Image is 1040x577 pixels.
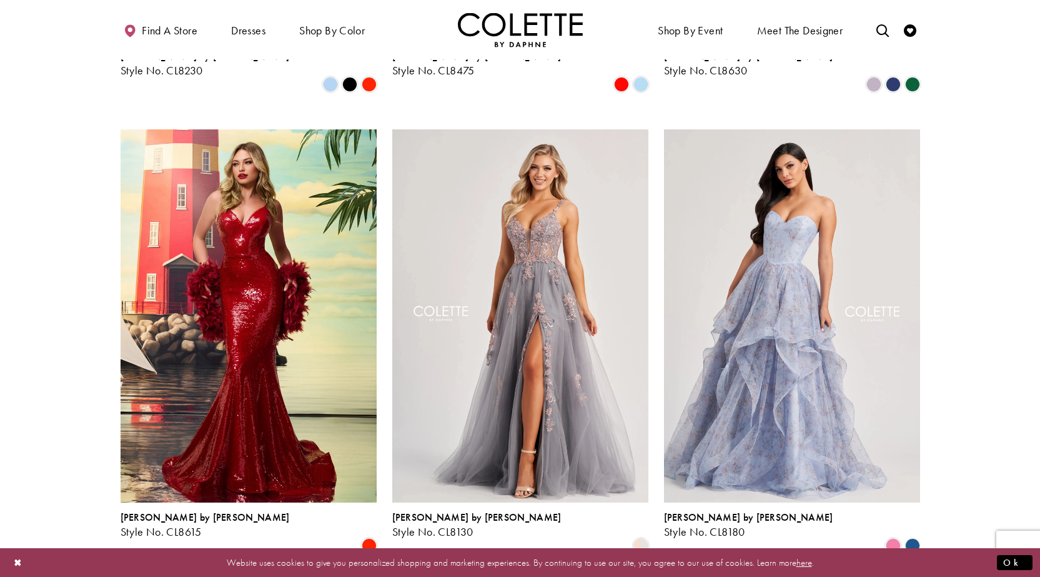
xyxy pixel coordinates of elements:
div: Colette by Daphne Style No. CL8630 [664,51,833,77]
i: Platinum/Blush [633,538,648,553]
i: Scarlet [362,538,377,553]
span: Find a store [142,24,197,37]
span: Meet the designer [757,24,843,37]
a: here [796,556,812,568]
span: [PERSON_NAME] by [PERSON_NAME] [664,511,833,524]
span: Style No. CL8475 [392,63,475,78]
p: Website uses cookies to give you personalized shopping and marketing experiences. By continuing t... [90,554,950,571]
span: [PERSON_NAME] by [PERSON_NAME] [121,511,290,524]
span: Dresses [228,13,269,47]
a: Visit Colette by Daphne Style No. CL8615 Page [121,129,377,502]
div: Colette by Daphne Style No. CL8615 [121,512,290,538]
span: Style No. CL8615 [121,524,202,539]
span: Style No. CL8180 [664,524,745,539]
span: [PERSON_NAME] by [PERSON_NAME] [392,511,562,524]
i: Black [342,77,357,92]
i: Hunter Green [905,77,920,92]
span: Shop by color [299,24,365,37]
span: Style No. CL8630 [664,63,748,78]
span: Style No. CL8130 [392,524,473,539]
a: Find a store [121,13,201,47]
a: Toggle search [873,13,892,47]
div: Colette by Daphne Style No. CL8180 [664,512,833,538]
i: Navy Blue [886,77,901,92]
i: Scarlet [362,77,377,92]
span: Style No. CL8230 [121,63,203,78]
span: Shop By Event [658,24,723,37]
button: Close Dialog [7,551,29,573]
i: Ocean Blue Multi [905,538,920,553]
span: Shop By Event [655,13,726,47]
a: Visit Colette by Daphne Style No. CL8130 Page [392,129,648,502]
button: Submit Dialog [997,554,1033,570]
div: Colette by Daphne Style No. CL8130 [392,512,562,538]
i: Candy Apple [614,77,629,92]
span: Shop by color [296,13,368,47]
span: Dresses [231,24,265,37]
a: Check Wishlist [901,13,919,47]
img: Colette by Daphne [458,13,583,47]
i: Pink Multi [886,538,901,553]
a: Meet the designer [754,13,846,47]
a: Visit Colette by Daphne Style No. CL8180 Page [664,129,920,502]
a: Visit Home Page [458,13,583,47]
i: Periwinkle [323,77,338,92]
i: Cloud Blue [633,77,648,92]
i: Heather [866,77,881,92]
div: Colette by Daphne Style No. CL8230 [121,51,290,77]
div: Colette by Daphne Style No. CL8475 [392,51,562,77]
